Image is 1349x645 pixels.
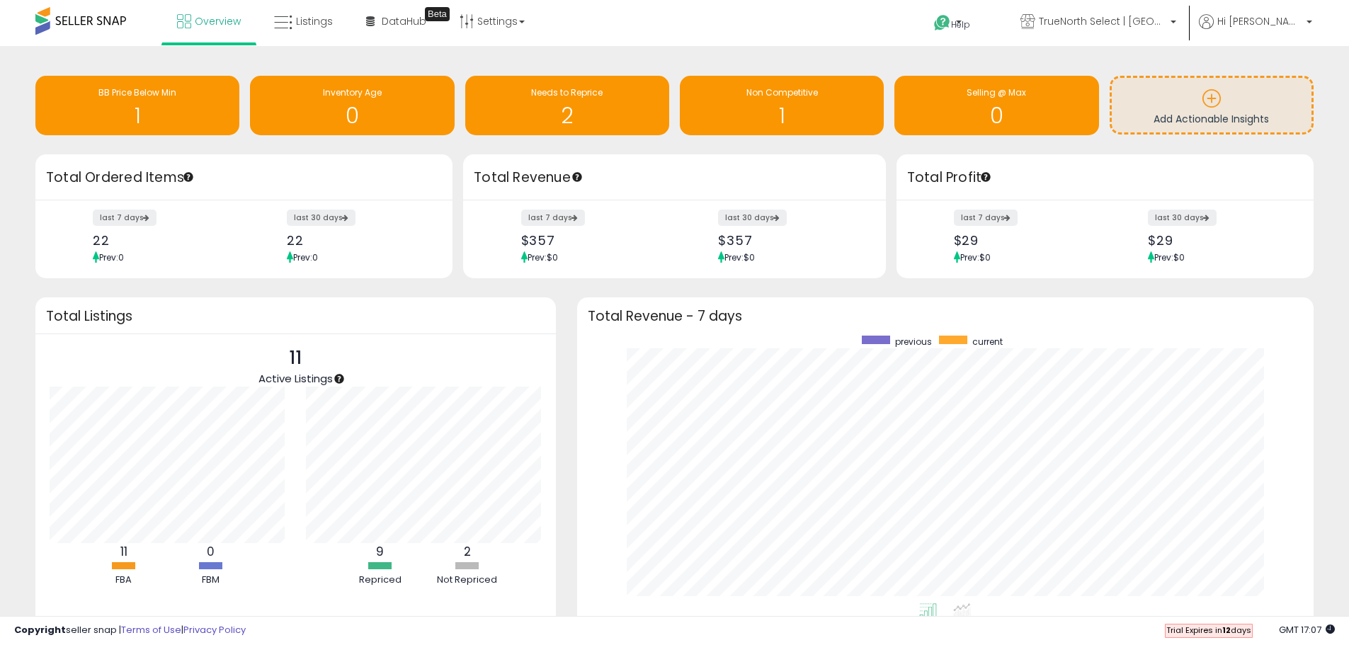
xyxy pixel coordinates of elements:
label: last 7 days [93,210,156,226]
b: 2 [464,543,471,560]
a: Inventory Age 0 [250,76,454,135]
span: Trial Expires in days [1166,624,1251,636]
h3: Total Listings [46,311,545,321]
h1: 1 [42,104,232,127]
span: Non Competitive [746,86,818,98]
a: Add Actionable Insights [1112,78,1311,132]
span: previous [895,336,932,348]
div: Tooltip anchor [571,171,584,183]
span: Active Listings [258,371,333,386]
a: Terms of Use [121,623,181,637]
label: last 30 days [1148,210,1217,226]
div: Repriced [338,573,423,587]
div: $357 [718,233,861,248]
span: Prev: $0 [724,251,755,263]
div: Tooltip anchor [182,171,195,183]
span: Needs to Reprice [531,86,603,98]
a: Selling @ Max 0 [894,76,1098,135]
label: last 30 days [287,210,355,226]
span: Prev: $0 [1154,251,1185,263]
div: Tooltip anchor [425,7,450,21]
span: Prev: $0 [960,251,991,263]
i: Get Help [933,14,951,32]
span: Help [951,18,970,30]
span: Prev: 0 [99,251,124,263]
a: Needs to Reprice 2 [465,76,669,135]
div: 22 [93,233,234,248]
div: Tooltip anchor [333,372,346,385]
span: current [972,336,1003,348]
h3: Total Profit [907,168,1303,188]
b: 0 [207,543,215,560]
strong: Copyright [14,623,66,637]
span: Prev: 0 [293,251,318,263]
span: Add Actionable Insights [1154,112,1269,126]
h1: 1 [687,104,877,127]
label: last 7 days [521,210,585,226]
span: Listings [296,14,333,28]
span: Hi [PERSON_NAME] [1217,14,1302,28]
div: $357 [521,233,664,248]
a: Help [923,4,998,46]
b: 11 [120,543,127,560]
div: $29 [1148,233,1289,248]
div: 22 [287,233,428,248]
div: FBM [169,573,254,587]
label: last 7 days [954,210,1018,226]
span: Inventory Age [323,86,382,98]
h1: 0 [901,104,1091,127]
span: Selling @ Max [967,86,1026,98]
span: DataHub [382,14,426,28]
a: Non Competitive 1 [680,76,884,135]
span: BB Price Below Min [98,86,176,98]
span: 2025-09-9 17:07 GMT [1279,623,1335,637]
h3: Total Revenue - 7 days [588,311,1303,321]
a: Privacy Policy [183,623,246,637]
span: TrueNorth Select | [GEOGRAPHIC_DATA] [1039,14,1166,28]
div: $29 [954,233,1095,248]
a: BB Price Below Min 1 [35,76,239,135]
div: seller snap | | [14,624,246,637]
div: FBA [81,573,166,587]
a: Hi [PERSON_NAME] [1199,14,1312,46]
div: Tooltip anchor [979,171,992,183]
p: 11 [258,345,333,372]
h3: Total Revenue [474,168,875,188]
h1: 0 [257,104,447,127]
h1: 2 [472,104,662,127]
label: last 30 days [718,210,787,226]
b: 9 [376,543,384,560]
div: Not Repriced [425,573,510,587]
span: Prev: $0 [528,251,558,263]
h3: Total Ordered Items [46,168,442,188]
b: 12 [1222,624,1231,636]
span: Overview [195,14,241,28]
